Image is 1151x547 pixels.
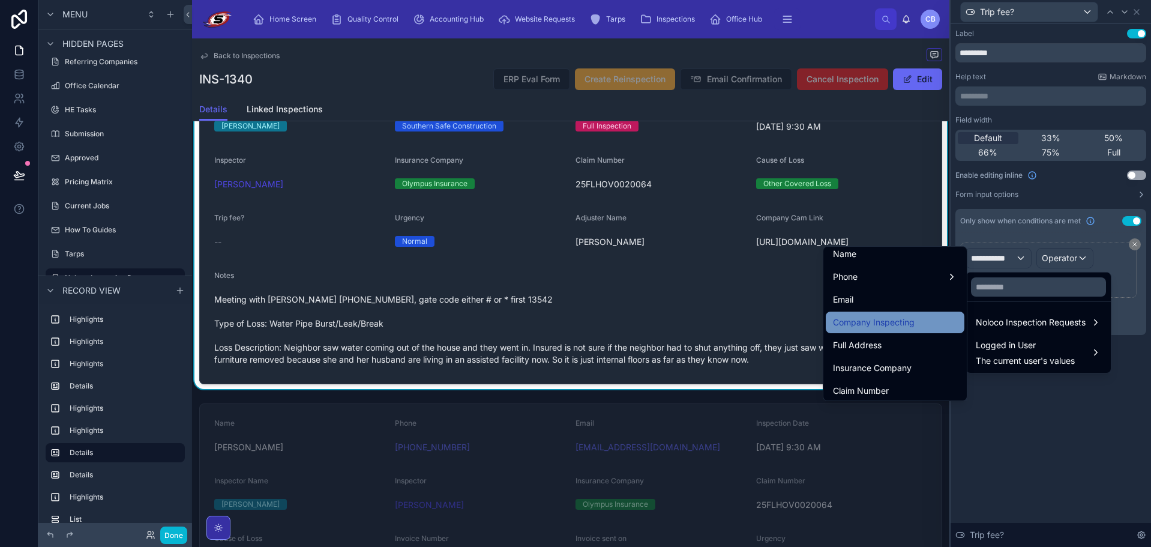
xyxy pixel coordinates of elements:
[46,268,185,288] a: Noloco Inspection Requests
[395,213,424,222] span: Urgency
[70,337,180,346] label: Highlights
[430,14,484,24] span: Accounting Hub
[214,294,927,366] span: Meeting with [PERSON_NAME] [PHONE_NUMBER], gate code either # or * first 13542 Type of Loss: Wate...
[269,14,316,24] span: Home Screen
[249,8,325,30] a: Home Screen
[70,381,180,391] label: Details
[833,315,915,330] span: Company Inspecting
[65,129,182,139] label: Submission
[62,284,121,296] span: Record view
[575,213,627,222] span: Adjuster Name
[46,100,185,119] a: HE Tasks
[46,52,185,71] a: Referring Companies
[976,355,1075,367] span: The current user's values
[46,76,185,95] a: Office Calendar
[756,213,823,222] span: Company Cam Link
[583,121,631,131] div: Full Inspection
[221,121,280,131] div: [PERSON_NAME]
[199,51,280,61] a: Back to Inspections
[70,315,180,324] label: Highlights
[606,14,625,24] span: Tarps
[756,121,927,133] span: [DATE] 9:30 AM
[575,236,747,248] span: [PERSON_NAME]
[65,153,182,163] label: Approved
[575,178,747,190] span: 25FLHOV0020064
[46,244,185,264] a: Tarps
[726,14,762,24] span: Office Hub
[833,247,856,261] span: Name
[833,292,853,307] span: Email
[214,271,234,280] span: Notes
[763,178,831,189] div: Other Covered Loss
[70,470,180,480] label: Details
[756,156,804,165] span: Cause of Loss
[833,338,882,352] span: Full Address
[214,213,244,222] span: Trip fee?
[395,156,463,165] span: Insurance Company
[402,236,427,247] div: Normal
[199,103,227,115] span: Details
[70,403,180,413] label: Highlights
[706,8,771,30] a: Office Hub
[575,156,625,165] span: Claim Number
[65,249,182,259] label: Tarps
[247,98,323,122] a: Linked Inspections
[46,220,185,240] a: How To Guides
[65,177,182,187] label: Pricing Matrix
[586,8,634,30] a: Tarps
[515,14,575,24] span: Website Requests
[243,6,875,32] div: scrollable content
[214,51,280,61] span: Back to Inspections
[46,172,185,192] a: Pricing Matrix
[494,8,583,30] a: Website Requests
[976,338,1075,352] span: Logged in User
[46,148,185,168] a: Approved
[199,71,253,88] h1: INS-1340
[214,156,246,165] span: Inspector
[65,225,182,235] label: How To Guides
[65,105,182,115] label: HE Tasks
[65,81,182,91] label: Office Calendar
[214,236,221,248] span: --
[62,8,88,20] span: Menu
[70,359,180,369] label: Highlights
[70,515,180,524] label: List
[976,315,1086,330] span: Noloco Inspection Requests
[833,361,912,375] span: Insurance Company
[38,304,192,523] div: scrollable content
[833,384,889,398] span: Claim Number
[756,236,927,248] span: [URL][DOMAIN_NAME]
[202,10,233,29] img: App logo
[247,103,323,115] span: Linked Inspections
[65,201,182,211] label: Current Jobs
[70,426,180,435] label: Highlights
[402,121,496,131] div: Southern Safe Construction
[402,178,467,189] div: Olympus Insurance
[409,8,492,30] a: Accounting Hub
[46,196,185,216] a: Current Jobs
[347,14,398,24] span: Quality Control
[893,68,942,90] button: Edit
[657,14,695,24] span: Inspections
[70,492,180,502] label: Highlights
[214,178,283,190] a: [PERSON_NAME]
[65,57,182,67] label: Referring Companies
[199,98,227,121] a: Details
[636,8,703,30] a: Inspections
[70,448,175,458] label: Details
[327,8,407,30] a: Quality Control
[833,270,858,284] span: Phone
[160,527,187,544] button: Done
[65,273,178,283] label: Noloco Inspection Requests
[62,38,124,50] span: Hidden pages
[46,124,185,144] a: Submission
[925,14,936,24] span: CB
